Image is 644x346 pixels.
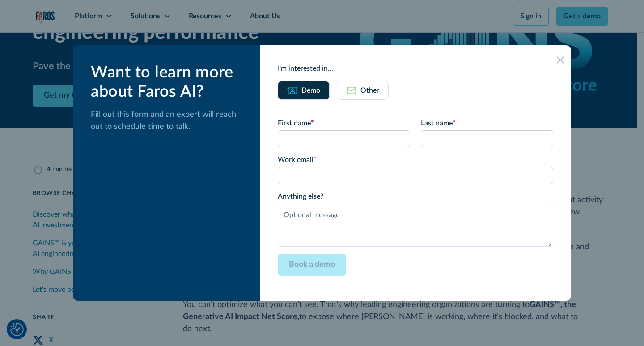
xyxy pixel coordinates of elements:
div: I'm interested in... [278,63,553,74]
label: First name [278,118,410,128]
label: Work email [278,154,553,165]
form: Email Form [278,118,553,283]
label: Last name [421,118,553,128]
div: Other [360,85,379,96]
p: Fill out this form and an expert will reach out to schedule time to talk. [91,109,246,133]
input: Book a demo [278,254,346,276]
label: Anything else? [278,191,553,202]
div: Demo [301,85,320,96]
div: Want to learn more about Faros AI? [91,63,246,102]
